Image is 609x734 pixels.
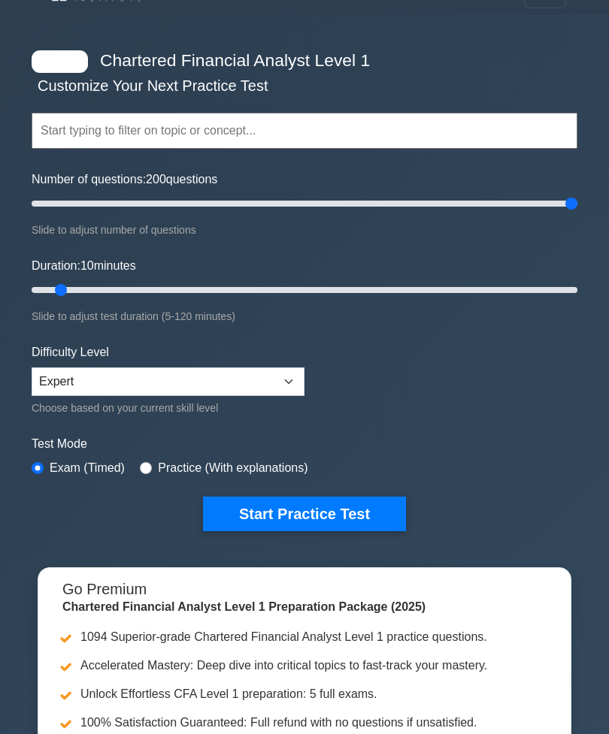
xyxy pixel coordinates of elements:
button: Start Practice Test [203,497,406,532]
label: Practice (With explanations) [158,460,308,478]
label: Exam (Timed) [50,460,125,478]
div: Choose based on your current skill level [32,400,304,418]
div: Slide to adjust test duration (5-120 minutes) [32,308,577,326]
h4: Chartered Financial Analyst Level 1 [94,51,504,71]
div: Slide to adjust number of questions [32,222,577,240]
span: 10 [80,260,94,273]
label: Number of questions: questions [32,171,217,189]
label: Duration: minutes [32,258,136,276]
label: Test Mode [32,436,577,454]
span: 200 [146,174,166,186]
input: Start typing to filter on topic or concept... [32,113,577,150]
label: Difficulty Level [32,344,109,362]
